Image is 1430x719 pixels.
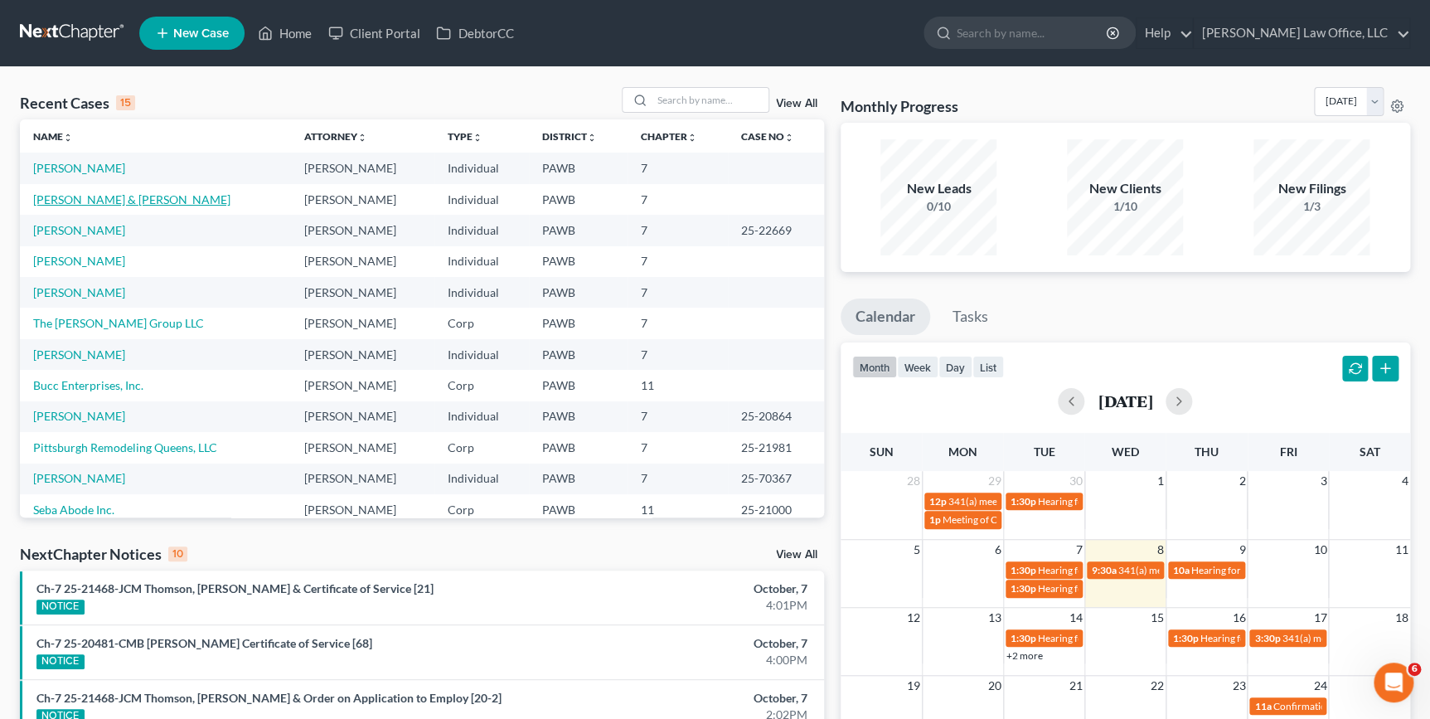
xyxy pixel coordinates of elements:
[434,246,529,277] td: Individual
[529,246,628,277] td: PAWB
[905,608,922,628] span: 12
[33,378,143,392] a: Bucc Enterprises, Inc.
[33,285,125,299] a: [PERSON_NAME]
[1156,471,1166,491] span: 1
[434,494,529,525] td: Corp
[1237,540,1247,560] span: 9
[905,471,922,491] span: 28
[1011,564,1036,576] span: 1:30p
[116,95,135,110] div: 15
[628,184,728,215] td: 7
[641,130,697,143] a: Chapterunfold_more
[291,246,434,277] td: [PERSON_NAME]
[628,401,728,432] td: 7
[986,676,1003,696] span: 20
[33,440,217,454] a: Pittsburgh Remodeling Queens, LLC
[1311,608,1328,628] span: 17
[728,494,824,525] td: 25-21000
[250,18,320,48] a: Home
[1394,608,1410,628] span: 18
[304,130,367,143] a: Attorneyunfold_more
[529,370,628,401] td: PAWB
[1311,676,1328,696] span: 24
[897,356,938,378] button: week
[1254,632,1280,644] span: 3:30p
[561,597,807,614] div: 4:01PM
[841,96,958,116] h3: Monthly Progress
[173,27,229,40] span: New Case
[36,600,85,615] div: NOTICE
[1400,471,1410,491] span: 4
[841,299,930,335] a: Calendar
[561,690,807,707] div: October, 7
[1253,179,1369,198] div: New Filings
[434,308,529,338] td: Corp
[63,133,73,143] i: unfold_more
[291,464,434,494] td: [PERSON_NAME]
[434,215,529,245] td: Individual
[1067,198,1183,215] div: 1/10
[1279,445,1297,459] span: Fri
[291,432,434,463] td: [PERSON_NAME]
[628,494,728,525] td: 11
[1311,540,1328,560] span: 10
[1272,700,1381,712] span: Confirmation hearing for
[33,409,125,423] a: [PERSON_NAME]
[1011,582,1036,595] span: 1:30p
[628,339,728,370] td: 7
[938,299,1003,335] a: Tasks
[1408,663,1421,676] span: 6
[1149,676,1166,696] span: 22
[1006,649,1043,662] a: +2 more
[529,277,628,308] td: PAWB
[1118,564,1278,576] span: 341(a) meeting for [PERSON_NAME]
[291,494,434,525] td: [PERSON_NAME]
[561,635,807,652] div: October, 7
[628,153,728,183] td: 7
[1191,564,1321,576] span: Hearing for [PERSON_NAME]
[20,93,135,113] div: Recent Cases
[1137,18,1192,48] a: Help
[291,308,434,338] td: [PERSON_NAME]
[33,503,114,517] a: Seba Abode Inc.
[628,308,728,338] td: 7
[1230,608,1247,628] span: 16
[905,676,922,696] span: 19
[776,549,817,561] a: View All
[434,339,529,370] td: Individual
[291,215,434,245] td: [PERSON_NAME]
[36,581,434,595] a: Ch-7 25-21468-JCM Thomson, [PERSON_NAME] & Certificate of Service [21]
[929,513,941,526] span: 1p
[33,161,125,175] a: [PERSON_NAME]
[473,133,482,143] i: unfold_more
[434,370,529,401] td: Corp
[728,401,824,432] td: 25-20864
[784,133,794,143] i: unfold_more
[1011,632,1036,644] span: 1:30p
[33,471,125,485] a: [PERSON_NAME]
[1394,540,1410,560] span: 11
[434,464,529,494] td: Individual
[434,153,529,183] td: Individual
[628,432,728,463] td: 7
[628,246,728,277] td: 7
[36,691,502,705] a: Ch-7 25-21468-JCM Thomson, [PERSON_NAME] & Order on Application to Employ [20-2]
[1195,445,1219,459] span: Thu
[993,540,1003,560] span: 6
[320,18,428,48] a: Client Portal
[448,130,482,143] a: Typeunfold_more
[912,540,922,560] span: 5
[1098,392,1152,410] h2: [DATE]
[1149,608,1166,628] span: 15
[741,130,794,143] a: Case Nounfold_more
[1074,540,1084,560] span: 7
[33,192,230,206] a: [PERSON_NAME] & [PERSON_NAME]
[1374,663,1413,702] iframe: Intercom live chat
[434,184,529,215] td: Individual
[33,254,125,268] a: [PERSON_NAME]
[561,652,807,668] div: 4:00PM
[628,464,728,494] td: 7
[972,356,1004,378] button: list
[1038,632,1167,644] span: Hearing for [PERSON_NAME]
[291,401,434,432] td: [PERSON_NAME]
